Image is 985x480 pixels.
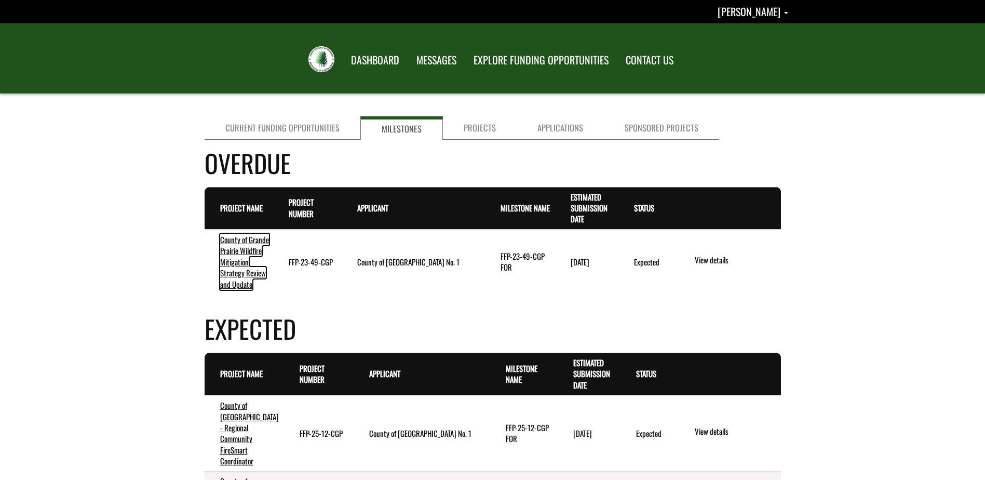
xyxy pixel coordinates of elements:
a: View details [695,255,776,267]
a: Applicant [369,368,400,379]
a: Estimated Submission Date [573,357,610,391]
a: Projects [443,116,517,140]
td: FFP-25-12-CGP FOR [490,395,558,471]
td: action menu [678,395,780,471]
td: County of Grande Prairie No. 1 [354,395,490,471]
a: CONTACT US [618,47,681,73]
a: Status [634,202,654,214]
td: Expected [620,395,678,471]
a: View details [695,426,776,438]
td: County of Grande Prairie No. 1 [342,230,485,294]
td: 8/1/2027 [558,395,620,471]
td: FFP-23-49-CGP FOR [485,230,555,294]
img: FRIAA Submissions Portal [308,46,334,72]
a: Current Funding Opportunities [205,116,360,140]
a: Applicant [357,202,388,214]
a: Applications [517,116,604,140]
td: FFP-23-49-CGP [273,230,342,294]
a: County of [GEOGRAPHIC_DATA] - Regional Community FireSmart Coordinator [220,399,279,466]
td: FFP-25-12-CGP [284,395,354,471]
a: Milestone Name [501,202,550,214]
td: County of Grande Prairie Wildfire Mitigation Strategy Review and Update [205,230,274,294]
a: Milestone Name [506,363,537,385]
h4: Overdue [205,144,781,181]
a: County of Grande Prairie Wildfire Mitigation Strategy Review and Update [220,234,269,290]
th: Actions [678,353,780,395]
td: 6/30/2025 [555,230,618,294]
span: [PERSON_NAME] [718,4,780,19]
td: County of Grande Prairie - Regional Community FireSmart Coordinator [205,395,284,471]
nav: Main Navigation [342,44,681,73]
a: Project Name [220,368,263,379]
time: [DATE] [573,428,592,439]
a: DASHBOARD [343,47,407,73]
td: Expected [618,230,678,294]
a: Estimated Submission Date [571,191,608,225]
a: EXPLORE FUNDING OPPORTUNITIES [466,47,616,73]
a: Sponsored Projects [604,116,719,140]
h4: Expected [205,310,781,347]
time: [DATE] [571,256,589,268]
a: Project Number [289,196,314,219]
th: Actions [678,187,780,230]
td: action menu [678,230,780,294]
a: Tracy Green [718,4,788,19]
a: Project Number [300,363,325,385]
a: MESSAGES [409,47,464,73]
a: Status [636,368,656,379]
a: Milestones [360,116,443,140]
a: Project Name [220,202,263,214]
